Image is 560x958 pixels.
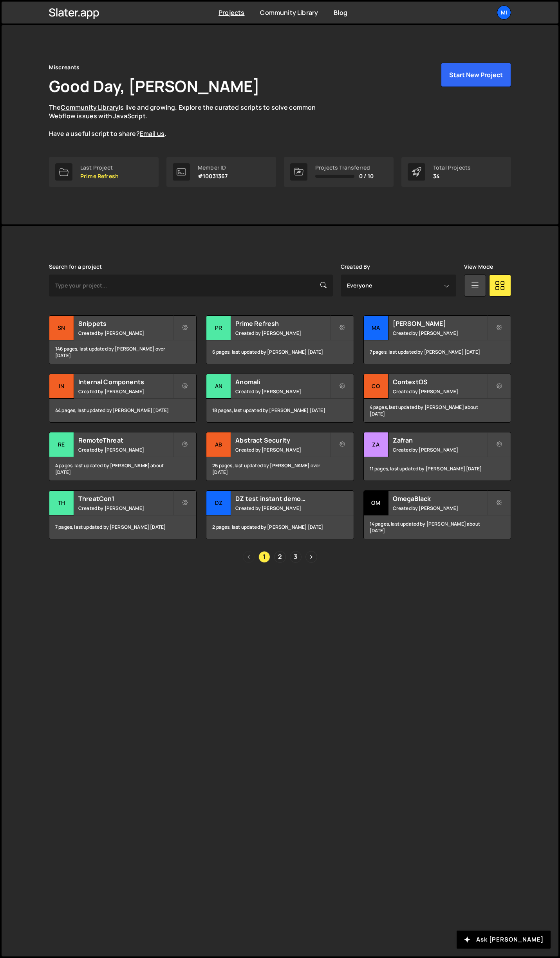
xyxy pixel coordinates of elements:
div: Ma [364,316,388,340]
small: Created by [PERSON_NAME] [235,505,330,512]
a: Om OmegaBlack Created by [PERSON_NAME] 14 pages, last updated by [PERSON_NAME] about [DATE] [363,490,511,539]
a: Last Project Prime Refresh [49,157,159,187]
div: Miscreants [49,63,80,72]
h2: Prime Refresh [235,319,330,328]
a: Th ThreatCon1 Created by [PERSON_NAME] 7 pages, last updated by [PERSON_NAME] [DATE] [49,490,197,539]
h2: Anomali [235,378,330,386]
small: Created by [PERSON_NAME] [393,446,487,453]
small: Created by [PERSON_NAME] [78,388,173,395]
a: An Anomali Created by [PERSON_NAME] 18 pages, last updated by [PERSON_NAME] [DATE] [206,374,354,423]
p: 34 [433,173,471,179]
div: Ab [206,432,231,457]
h2: Zafran [393,436,487,445]
div: Pagination [49,551,511,563]
button: Ask [PERSON_NAME] [457,931,551,949]
a: Sn Snippets Created by [PERSON_NAME] 146 pages, last updated by [PERSON_NAME] over [DATE] [49,315,197,364]
h2: [PERSON_NAME] [393,319,487,328]
a: In Internal Components Created by [PERSON_NAME] 44 pages, last updated by [PERSON_NAME] [DATE] [49,374,197,423]
small: Created by [PERSON_NAME] [393,505,487,512]
a: Ab Abstract Security Created by [PERSON_NAME] 26 pages, last updated by [PERSON_NAME] over [DATE] [206,432,354,481]
p: #10031367 [198,173,228,179]
div: 18 pages, last updated by [PERSON_NAME] [DATE] [206,399,353,422]
div: Za [364,432,388,457]
small: Created by [PERSON_NAME] [235,446,330,453]
h2: ThreatCon1 [78,494,173,503]
div: An [206,374,231,399]
a: Za Zafran Created by [PERSON_NAME] 11 pages, last updated by [PERSON_NAME] [DATE] [363,432,511,481]
div: 44 pages, last updated by [PERSON_NAME] [DATE] [49,399,196,422]
a: Next page [305,551,317,563]
div: 26 pages, last updated by [PERSON_NAME] over [DATE] [206,457,353,481]
input: Type your project... [49,275,333,296]
div: Projects Transferred [315,164,374,171]
h2: ContextOS [393,378,487,386]
div: 7 pages, last updated by [PERSON_NAME] [DATE] [49,515,196,539]
small: Created by [PERSON_NAME] [393,330,487,336]
a: Page 3 [290,551,302,563]
span: 0 / 10 [359,173,374,179]
a: Blog [334,8,347,17]
div: Total Projects [433,164,471,171]
h2: Snippets [78,319,173,328]
div: Member ID [198,164,228,171]
h2: RemoteThreat [78,436,173,445]
a: Mi [497,5,511,20]
h2: OmegaBlack [393,494,487,503]
label: Search for a project [49,264,102,270]
div: In [49,374,74,399]
p: Prime Refresh [80,173,119,179]
div: 11 pages, last updated by [PERSON_NAME] [DATE] [364,457,511,481]
a: Community Library [260,8,318,17]
a: Projects [219,8,244,17]
h2: Abstract Security [235,436,330,445]
div: 4 pages, last updated by [PERSON_NAME] about [DATE] [49,457,196,481]
a: Pr Prime Refresh Created by [PERSON_NAME] 6 pages, last updated by [PERSON_NAME] [DATE] [206,315,354,364]
a: Ma [PERSON_NAME] Created by [PERSON_NAME] 7 pages, last updated by [PERSON_NAME] [DATE] [363,315,511,364]
small: Created by [PERSON_NAME] [235,388,330,395]
div: Co [364,374,388,399]
div: Pr [206,316,231,340]
div: Last Project [80,164,119,171]
div: 4 pages, last updated by [PERSON_NAME] about [DATE] [364,399,511,422]
p: The is live and growing. Explore the curated scripts to solve common Webflow issues with JavaScri... [49,103,331,138]
small: Created by [PERSON_NAME] [393,388,487,395]
label: Created By [341,264,370,270]
div: 146 pages, last updated by [PERSON_NAME] over [DATE] [49,340,196,364]
div: Th [49,491,74,515]
div: 7 pages, last updated by [PERSON_NAME] [DATE] [364,340,511,364]
h2: DZ test instant demo (delete later) [235,494,330,503]
label: View Mode [464,264,493,270]
h2: Internal Components [78,378,173,386]
div: 14 pages, last updated by [PERSON_NAME] about [DATE] [364,515,511,539]
small: Created by [PERSON_NAME] [235,330,330,336]
a: Community Library [61,103,119,112]
a: DZ DZ test instant demo (delete later) Created by [PERSON_NAME] 2 pages, last updated by [PERSON_... [206,490,354,539]
h1: Good Day, [PERSON_NAME] [49,75,260,97]
div: 2 pages, last updated by [PERSON_NAME] [DATE] [206,515,353,539]
small: Created by [PERSON_NAME] [78,505,173,512]
div: Re [49,432,74,457]
div: DZ [206,491,231,515]
button: Start New Project [441,63,511,87]
small: Created by [PERSON_NAME] [78,330,173,336]
a: Email us [140,129,164,138]
div: Sn [49,316,74,340]
a: Co ContextOS Created by [PERSON_NAME] 4 pages, last updated by [PERSON_NAME] about [DATE] [363,374,511,423]
a: Page 2 [274,551,286,563]
div: 6 pages, last updated by [PERSON_NAME] [DATE] [206,340,353,364]
a: Re RemoteThreat Created by [PERSON_NAME] 4 pages, last updated by [PERSON_NAME] about [DATE] [49,432,197,481]
div: Om [364,491,388,515]
small: Created by [PERSON_NAME] [78,446,173,453]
